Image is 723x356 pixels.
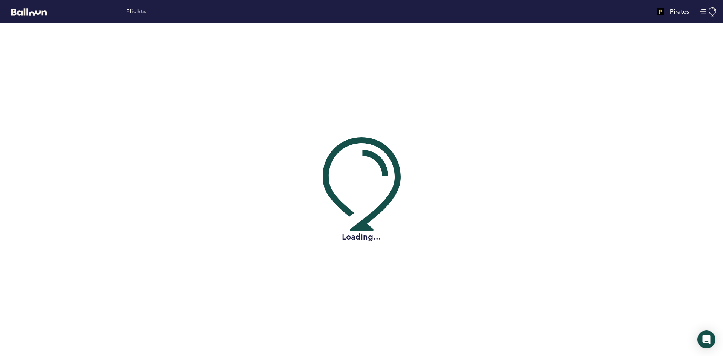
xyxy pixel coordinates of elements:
[323,231,401,243] h2: Loading...
[700,7,717,17] button: Manage Account
[126,8,146,16] a: Flights
[670,7,689,16] h4: Pirates
[11,8,47,16] svg: Balloon
[6,8,47,15] a: Balloon
[697,330,715,348] div: Open Intercom Messenger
